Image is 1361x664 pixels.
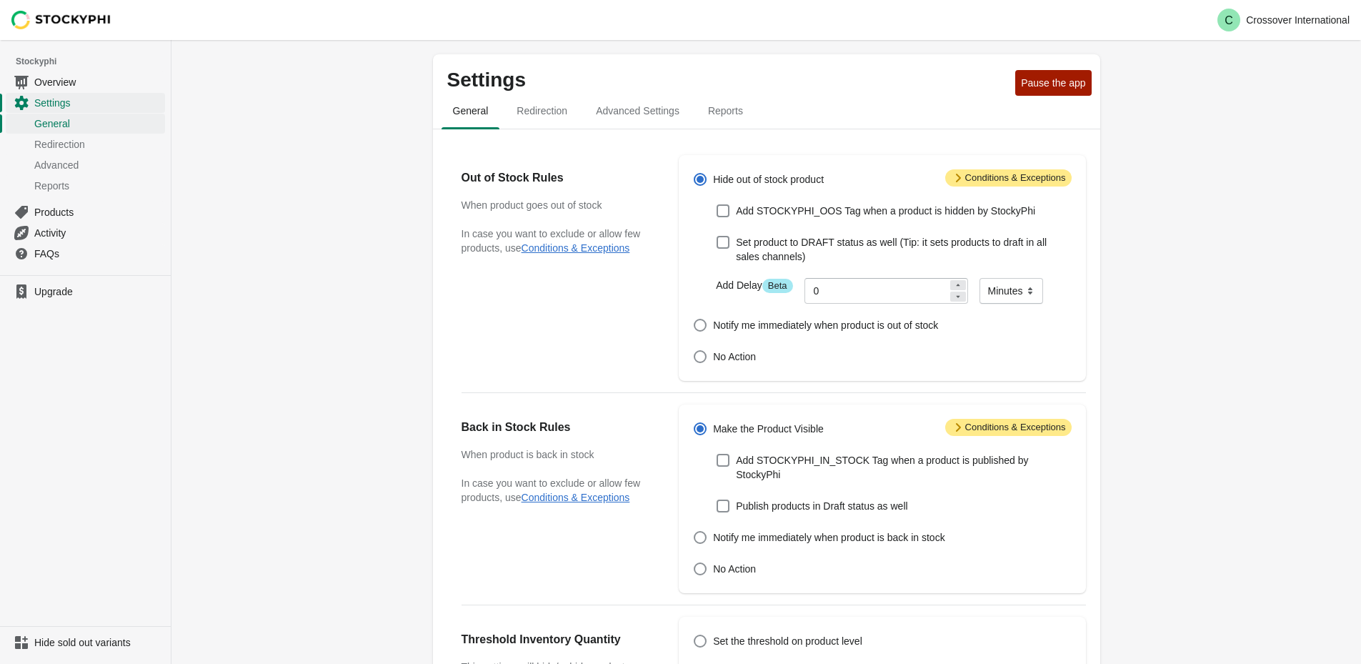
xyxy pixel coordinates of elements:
[697,98,754,124] span: Reports
[736,235,1071,264] span: Set product to DRAFT status as well (Tip: it sets products to draft in all sales channels)
[522,492,630,503] button: Conditions & Exceptions
[713,172,824,187] span: Hide out of stock product
[736,499,907,513] span: Publish products in Draft status as well
[1015,70,1091,96] button: Pause the app
[34,635,162,650] span: Hide sold out variants
[584,98,691,124] span: Advanced Settings
[6,113,165,134] a: General
[439,92,503,129] button: general
[34,96,162,110] span: Settings
[6,222,165,243] a: Activity
[1225,14,1233,26] text: C
[736,204,1035,218] span: Add STOCKYPHI_OOS Tag when a product is hidden by StockyPhi
[462,419,651,436] h2: Back in Stock Rules
[462,631,651,648] h2: Threshold Inventory Quantity
[462,198,651,212] h3: When product goes out of stock
[34,205,162,219] span: Products
[945,419,1072,436] span: Conditions & Exceptions
[713,350,756,364] span: No Action
[1217,9,1240,31] span: Avatar with initials C
[505,98,579,124] span: Redirection
[447,69,1010,91] p: Settings
[6,92,165,113] a: Settings
[34,179,162,193] span: Reports
[462,447,651,462] h3: When product is back in stock
[462,169,651,187] h2: Out of Stock Rules
[6,175,165,196] a: Reports
[462,227,651,255] p: In case you want to exclude or allow few products, use
[716,278,792,293] label: Add Delay
[713,634,862,648] span: Set the threshold on product level
[34,226,162,240] span: Activity
[1021,77,1085,89] span: Pause the app
[34,284,162,299] span: Upgrade
[582,92,694,129] button: Advanced settings
[713,562,756,576] span: No Action
[1212,6,1355,34] button: Avatar with initials CCrossover International
[6,154,165,175] a: Advanced
[442,98,500,124] span: General
[34,137,162,152] span: Redirection
[736,453,1071,482] span: Add STOCKYPHI_IN_STOCK Tag when a product is published by StockyPhi
[713,530,944,545] span: Notify me immediately when product is back in stock
[6,202,165,222] a: Products
[502,92,582,129] button: redirection
[11,11,111,29] img: Stockyphi
[694,92,757,129] button: reports
[1246,14,1350,26] p: Crossover International
[6,71,165,92] a: Overview
[34,158,162,172] span: Advanced
[6,633,165,653] a: Hide sold out variants
[6,282,165,302] a: Upgrade
[945,169,1072,187] span: Conditions & Exceptions
[522,242,630,254] button: Conditions & Exceptions
[462,476,651,505] p: In case you want to exclude or allow few products, use
[713,422,824,436] span: Make the Product Visible
[713,318,938,332] span: Notify me immediately when product is out of stock
[34,75,162,89] span: Overview
[34,247,162,261] span: FAQs
[16,54,171,69] span: Stockyphi
[34,117,162,131] span: General
[6,134,165,154] a: Redirection
[762,279,793,293] span: Beta
[6,243,165,264] a: FAQs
